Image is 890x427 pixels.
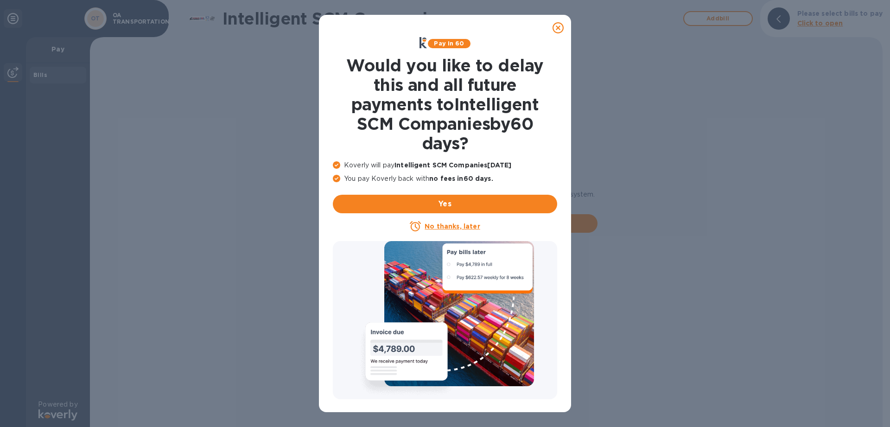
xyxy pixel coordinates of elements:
[429,175,493,182] b: no fees in 60 days .
[340,198,550,210] span: Yes
[333,160,557,170] p: Koverly will pay
[333,174,557,184] p: You pay Koverly back with
[434,40,464,47] b: Pay in 60
[333,56,557,153] h1: Would you like to delay this and all future payments to Intelligent SCM Companies by 60 days ?
[425,223,480,230] u: No thanks, later
[333,195,557,213] button: Yes
[394,161,511,169] b: Intelligent SCM Companies [DATE]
